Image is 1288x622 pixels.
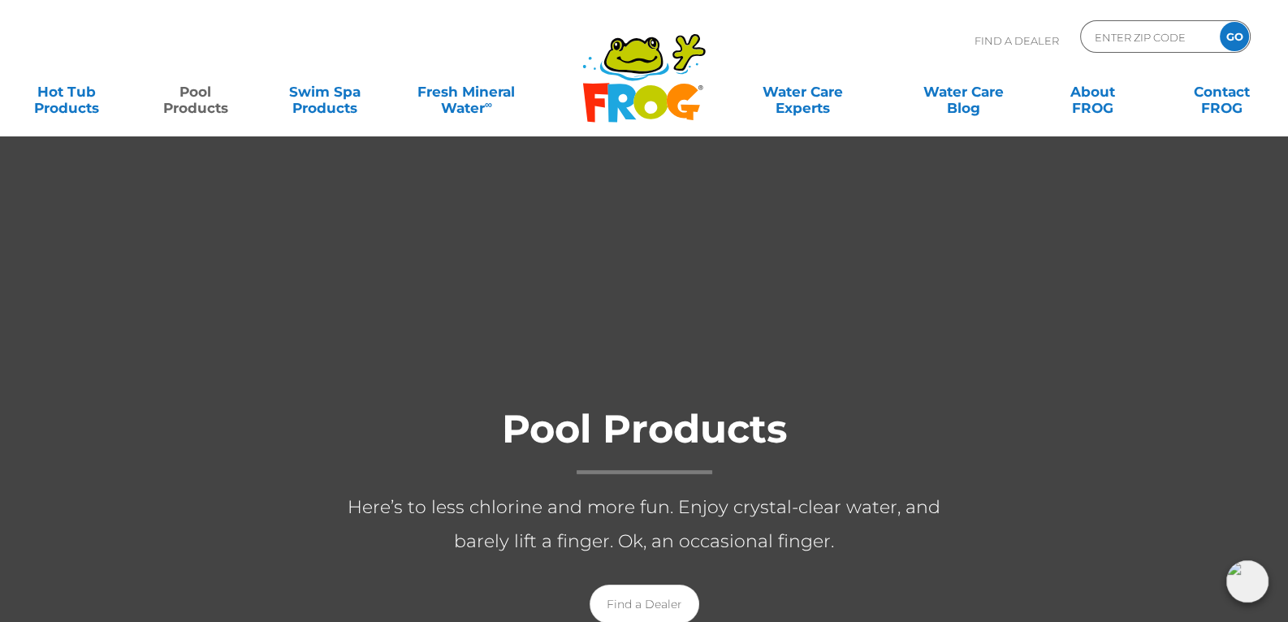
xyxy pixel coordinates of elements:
a: AboutFROG [1042,76,1143,108]
p: Here’s to less chlorine and more fun. Enjoy crystal-clear water, and barely lift a finger. Ok, an... [319,490,969,559]
h1: Pool Products [319,408,969,474]
p: Find A Dealer [975,20,1059,61]
a: Fresh MineralWater∞ [404,76,529,108]
a: Hot TubProducts [16,76,117,108]
a: Swim SpaProducts [274,76,375,108]
a: Water CareExperts [721,76,884,108]
img: openIcon [1226,560,1269,603]
a: Water CareBlog [913,76,1014,108]
a: PoolProducts [145,76,246,108]
input: GO [1220,22,1249,51]
input: Zip Code Form [1093,25,1203,49]
a: ContactFROG [1171,76,1272,108]
sup: ∞ [485,98,492,110]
